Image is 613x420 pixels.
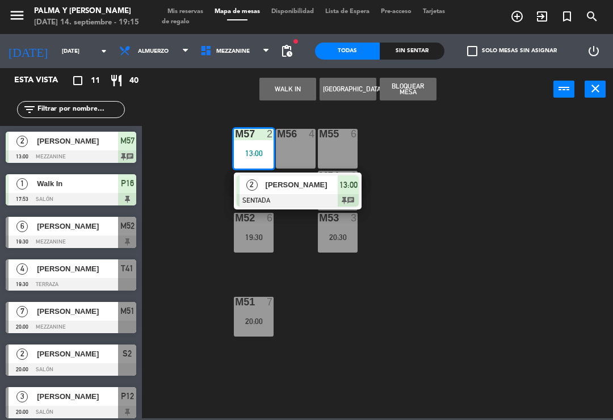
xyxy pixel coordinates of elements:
[16,306,28,317] span: 7
[280,44,293,58] span: pending_actions
[580,7,604,26] span: BUSCAR
[309,129,316,139] div: 4
[351,129,358,139] div: 6
[16,178,28,190] span: 1
[351,171,358,181] div: 6
[37,135,118,147] span: [PERSON_NAME]
[209,9,266,15] span: Mapa de mesas
[259,78,316,100] button: WALK IN
[560,10,574,23] i: turned_in_not
[37,348,118,360] span: [PERSON_NAME]
[555,7,580,26] span: Reserva especial
[467,46,477,56] span: check_box_outline_blank
[351,213,358,223] div: 3
[110,74,123,87] i: restaurant
[530,7,555,26] span: WALK IN
[510,10,524,23] i: add_circle_outline
[71,74,85,87] i: crop_square
[37,305,118,317] span: [PERSON_NAME]
[318,233,358,241] div: 20:30
[267,213,274,223] div: 6
[380,43,444,60] div: Sin sentar
[37,178,118,190] span: Walk In
[553,81,574,98] button: power_input
[320,78,376,100] button: [GEOGRAPHIC_DATA]
[23,103,36,116] i: filter_list
[9,7,26,24] i: menu
[267,297,274,307] div: 7
[216,48,250,54] span: Mezzanine
[121,177,134,190] span: P16
[467,46,557,56] label: Solo mesas sin asignar
[380,78,436,100] button: Bloquear Mesa
[375,9,417,15] span: Pre-acceso
[277,129,278,139] div: M56
[129,74,138,87] span: 40
[246,179,258,191] span: 2
[97,44,111,58] i: arrow_drop_down
[36,103,124,116] input: Filtrar por nombre...
[120,219,135,233] span: M52
[267,129,274,139] div: 2
[16,391,28,402] span: 3
[34,6,139,17] div: Palma y [PERSON_NAME]
[234,149,274,157] div: 13:00
[319,129,320,139] div: M55
[320,9,375,15] span: Lista de Espera
[16,263,28,275] span: 4
[587,44,601,58] i: power_settings_new
[120,134,135,148] span: M57
[235,213,236,223] div: M52
[266,179,338,191] span: [PERSON_NAME]
[292,38,299,45] span: fiber_manual_record
[319,213,320,223] div: M53
[585,10,599,23] i: search
[37,220,118,232] span: [PERSON_NAME]
[37,390,118,402] span: [PERSON_NAME]
[6,74,82,87] div: Esta vista
[585,81,606,98] button: close
[319,171,320,181] div: M54
[535,10,549,23] i: exit_to_app
[235,129,236,139] div: M57
[9,7,26,28] button: menu
[234,317,274,325] div: 20:00
[123,347,132,360] span: S2
[121,389,134,403] span: P12
[505,7,530,26] span: RESERVAR MESA
[339,178,358,192] span: 13:00
[138,48,169,54] span: Almuerzo
[266,9,320,15] span: Disponibilidad
[16,221,28,232] span: 6
[121,262,133,275] span: T41
[16,348,28,360] span: 2
[120,304,135,318] span: M51
[34,17,139,28] div: [DATE] 14. septiembre - 19:15
[557,82,571,95] i: power_input
[315,43,380,60] div: Todas
[91,74,100,87] span: 11
[162,9,209,15] span: Mis reservas
[235,297,236,307] div: M51
[589,82,602,95] i: close
[37,263,118,275] span: [PERSON_NAME]
[234,233,274,241] div: 19:30
[16,136,28,147] span: 2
